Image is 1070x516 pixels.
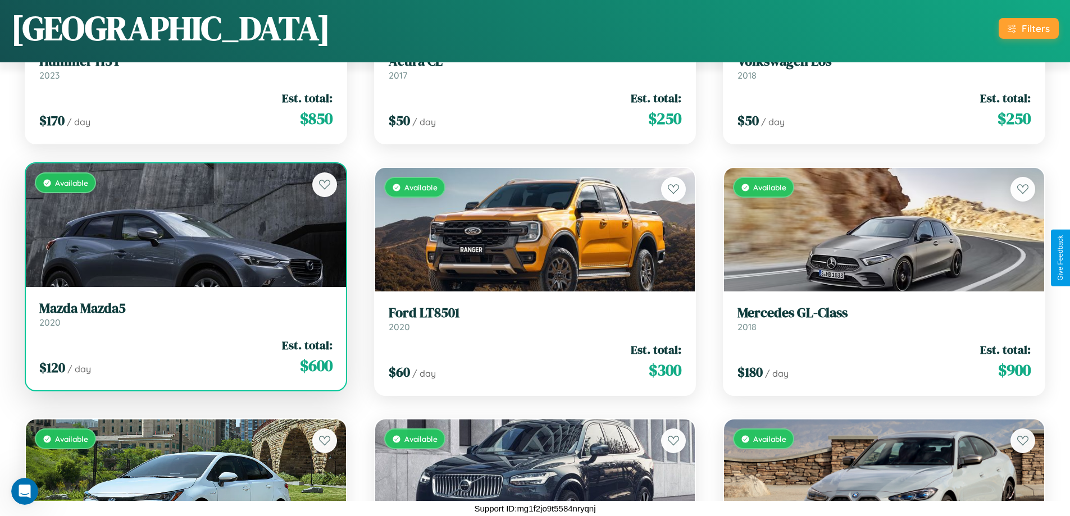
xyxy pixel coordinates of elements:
[1057,235,1064,281] div: Give Feedback
[39,70,60,81] span: 2023
[389,70,407,81] span: 2017
[980,341,1031,358] span: Est. total:
[300,107,333,130] span: $ 850
[631,90,681,106] span: Est. total:
[404,182,438,192] span: Available
[55,178,88,188] span: Available
[11,5,330,51] h1: [GEOGRAPHIC_DATA]
[737,363,763,381] span: $ 180
[67,363,91,375] span: / day
[1022,22,1050,34] div: Filters
[998,107,1031,130] span: $ 250
[39,300,333,317] h3: Mazda Mazda5
[737,111,759,130] span: $ 50
[753,434,786,444] span: Available
[389,305,682,332] a: Ford LT85012020
[753,182,786,192] span: Available
[67,116,90,127] span: / day
[737,305,1031,321] h3: Mercedes GL-Class
[389,305,682,321] h3: Ford LT8501
[389,111,410,130] span: $ 50
[649,359,681,381] span: $ 300
[389,53,682,81] a: Acura CL2017
[39,317,61,328] span: 2020
[300,354,333,377] span: $ 600
[999,18,1059,39] button: Filters
[39,111,65,130] span: $ 170
[39,53,333,81] a: Hummer H3T2023
[11,478,38,505] iframe: Intercom live chat
[282,90,333,106] span: Est. total:
[475,501,596,516] p: Support ID: mg1f2jo9t5584nryqnj
[737,53,1031,81] a: Volkswagen Eos2018
[39,300,333,328] a: Mazda Mazda52020
[765,368,789,379] span: / day
[761,116,785,127] span: / day
[412,116,436,127] span: / day
[55,434,88,444] span: Available
[737,305,1031,332] a: Mercedes GL-Class2018
[998,359,1031,381] span: $ 900
[648,107,681,130] span: $ 250
[412,368,436,379] span: / day
[631,341,681,358] span: Est. total:
[737,70,757,81] span: 2018
[737,321,757,332] span: 2018
[389,363,410,381] span: $ 60
[404,434,438,444] span: Available
[389,321,410,332] span: 2020
[39,358,65,377] span: $ 120
[282,337,333,353] span: Est. total:
[980,90,1031,106] span: Est. total:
